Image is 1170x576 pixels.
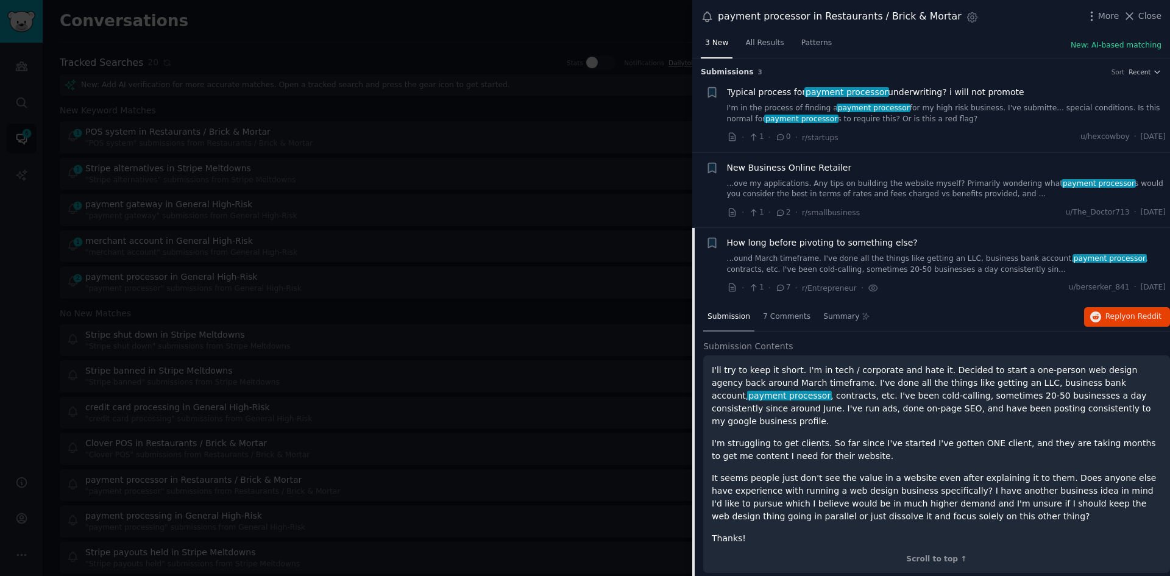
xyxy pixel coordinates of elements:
span: 7 [775,282,790,293]
span: payment processor [804,87,888,97]
span: Close [1138,10,1161,23]
span: 1 [748,282,764,293]
a: All Results [741,34,788,59]
a: Typical process forpayment processorunderwriting? i will not promote [727,86,1024,99]
p: Thanks! [712,532,1161,545]
span: [DATE] [1141,132,1166,143]
button: Recent [1129,68,1161,76]
span: · [768,282,771,294]
a: ...ove my applications. Any tips on building the website myself? Primarily wondering whatpayment ... [727,179,1166,200]
span: · [1134,282,1136,293]
p: I'll try to keep it short. I'm in tech / corporate and hate it. Decided to start a one-person web... [712,364,1161,428]
span: r/Entrepreneur [802,284,857,293]
span: [DATE] [1141,207,1166,218]
span: · [768,131,771,144]
span: · [795,131,798,144]
span: 2 [775,207,790,218]
span: Submission [707,311,750,322]
span: Patterns [801,38,832,49]
span: Reply [1105,311,1161,322]
a: ...ound March timeframe. I've done all the things like getting an LLC, business bank account,paym... [727,254,1166,275]
span: 0 [775,132,790,143]
span: · [768,206,771,219]
a: Patterns [797,34,836,59]
span: · [1134,132,1136,143]
span: on Reddit [1126,312,1161,321]
p: I'm struggling to get clients. So far since I've started I've gotten ONE client, and they are tak... [712,437,1161,463]
a: New Business Online Retailer [727,162,852,174]
span: r/smallbusiness [802,208,860,217]
span: · [742,282,744,294]
span: Recent [1129,68,1150,76]
span: payment processor [1072,254,1147,263]
span: payment processor [747,391,831,400]
span: Submission Contents [703,340,793,353]
span: · [1134,207,1136,218]
span: payment processor [764,115,838,123]
span: [DATE] [1141,282,1166,293]
span: Typical process for underwriting? i will not promote [727,86,1024,99]
button: New: AI-based matching [1071,40,1161,51]
button: More [1085,10,1119,23]
span: · [795,282,798,294]
span: payment processor [1062,179,1136,188]
a: How long before pivoting to something else? [727,236,918,249]
div: payment processor in Restaurants / Brick & Mortar [718,9,962,24]
span: · [861,282,863,294]
span: 3 [758,68,762,76]
span: · [742,131,744,144]
span: r/startups [802,133,838,142]
div: Scroll to top ↑ [712,554,1161,565]
div: Sort [1111,68,1125,76]
a: 3 New [701,34,732,59]
span: u/hexcowboy [1080,132,1130,143]
button: Close [1123,10,1161,23]
span: 3 New [705,38,728,49]
span: All Results [745,38,784,49]
button: Replyon Reddit [1084,307,1170,327]
span: · [795,206,798,219]
p: It seems people just don't see the value in a website even after explaining it to them. Does anyo... [712,472,1161,523]
span: 1 [748,132,764,143]
span: 7 Comments [763,311,810,322]
span: 1 [748,207,764,218]
span: More [1098,10,1119,23]
span: payment processor [837,104,911,112]
span: · [742,206,744,219]
span: Submission s [701,67,754,78]
span: u/berserker_841 [1069,282,1130,293]
a: I'm in the process of finding apayment processorfor my high risk business. I've submitte... speci... [727,103,1166,124]
span: Summary [823,311,859,322]
span: u/The_Doctor713 [1065,207,1129,218]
